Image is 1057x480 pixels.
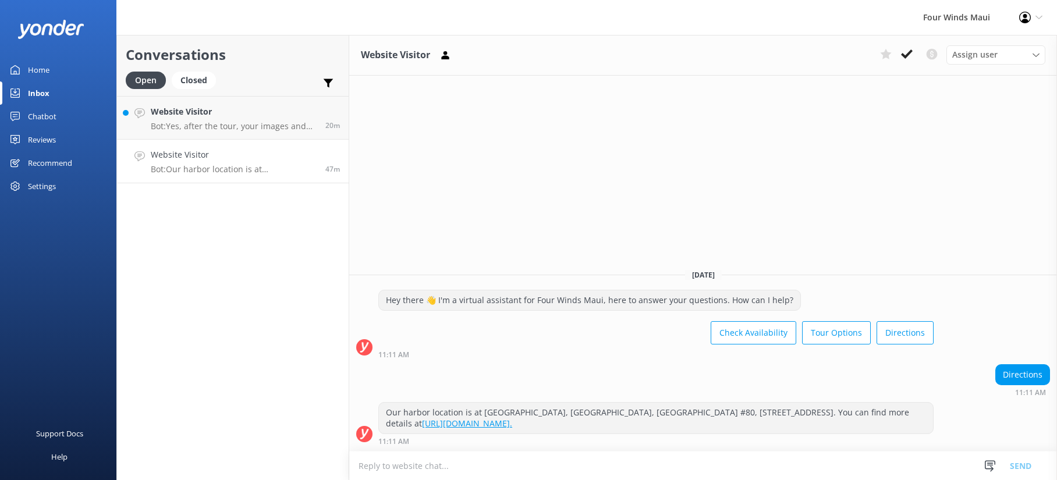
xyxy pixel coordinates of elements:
[711,321,796,344] button: Check Availability
[28,128,56,151] div: Reviews
[877,321,934,344] button: Directions
[361,48,430,63] h3: Website Visitor
[28,81,49,105] div: Inbox
[117,96,349,140] a: Website VisitorBot:Yes, after the tour, your images and videos will be displayed onboard. You can...
[325,164,340,174] span: Oct 07 2025 11:11am (UTC -10:00) Pacific/Honolulu
[151,148,317,161] h4: Website Visitor
[28,151,72,175] div: Recommend
[36,422,83,445] div: Support Docs
[126,73,172,86] a: Open
[28,105,56,128] div: Chatbot
[378,350,934,358] div: Oct 07 2025 11:11am (UTC -10:00) Pacific/Honolulu
[952,48,998,61] span: Assign user
[172,73,222,86] a: Closed
[1015,389,1046,396] strong: 11:11 AM
[28,58,49,81] div: Home
[378,437,934,445] div: Oct 07 2025 11:11am (UTC -10:00) Pacific/Honolulu
[151,121,317,131] p: Bot: Yes, after the tour, your images and videos will be displayed onboard. You can choose to rec...
[151,105,317,118] h4: Website Visitor
[126,44,340,66] h2: Conversations
[325,120,340,130] span: Oct 07 2025 11:38am (UTC -10:00) Pacific/Honolulu
[28,175,56,198] div: Settings
[172,72,216,89] div: Closed
[117,140,349,183] a: Website VisitorBot:Our harbor location is at [GEOGRAPHIC_DATA], [GEOGRAPHIC_DATA], [GEOGRAPHIC_DA...
[379,403,933,433] div: Our harbor location is at [GEOGRAPHIC_DATA], [GEOGRAPHIC_DATA], [GEOGRAPHIC_DATA] #80, [STREET_AD...
[379,290,800,310] div: Hey there 👋 I'm a virtual assistant for Four Winds Maui, here to answer your questions. How can I...
[126,72,166,89] div: Open
[51,445,68,468] div: Help
[378,438,409,445] strong: 11:11 AM
[802,321,871,344] button: Tour Options
[995,388,1050,396] div: Oct 07 2025 11:11am (UTC -10:00) Pacific/Honolulu
[151,164,317,175] p: Bot: Our harbor location is at [GEOGRAPHIC_DATA], [GEOGRAPHIC_DATA], [GEOGRAPHIC_DATA] #80, [STRE...
[685,270,722,280] span: [DATE]
[946,45,1045,64] div: Assign User
[996,365,1049,385] div: Directions
[378,351,409,358] strong: 11:11 AM
[422,418,512,429] a: [URL][DOMAIN_NAME].
[17,20,84,39] img: yonder-white-logo.png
